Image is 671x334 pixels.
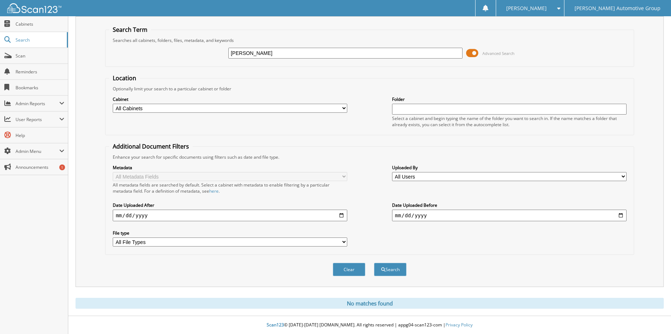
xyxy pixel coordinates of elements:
[16,148,59,154] span: Admin Menu
[76,298,664,309] div: No matches found
[109,26,151,34] legend: Search Term
[109,154,630,160] div: Enhance your search for specific documents using filters such as date and file type.
[16,164,64,170] span: Announcements
[209,188,219,194] a: here
[374,263,407,276] button: Search
[113,202,347,208] label: Date Uploaded After
[575,6,661,10] span: [PERSON_NAME] Automotive Group
[59,164,65,170] div: 1
[392,202,627,208] label: Date Uploaded Before
[109,142,193,150] legend: Additional Document Filters
[113,164,347,171] label: Metadata
[113,96,347,102] label: Cabinet
[16,116,59,123] span: User Reports
[506,6,547,10] span: [PERSON_NAME]
[392,164,627,171] label: Uploaded By
[16,100,59,107] span: Admin Reports
[7,3,61,13] img: scan123-logo-white.svg
[16,85,64,91] span: Bookmarks
[68,316,671,334] div: © [DATE]-[DATE] [DOMAIN_NAME]. All rights reserved | appg04-scan123-com |
[16,53,64,59] span: Scan
[109,74,140,82] legend: Location
[16,132,64,138] span: Help
[113,182,347,194] div: All metadata fields are searched by default. Select a cabinet with metadata to enable filtering b...
[333,263,365,276] button: Clear
[109,86,630,92] div: Optionally limit your search to a particular cabinet or folder
[392,96,627,102] label: Folder
[16,69,64,75] span: Reminders
[267,322,284,328] span: Scan123
[635,299,671,334] iframe: Chat Widget
[392,115,627,128] div: Select a cabinet and begin typing the name of the folder you want to search in. If the name match...
[109,37,630,43] div: Searches all cabinets, folders, files, metadata, and keywords
[113,230,347,236] label: File type
[16,37,63,43] span: Search
[446,322,473,328] a: Privacy Policy
[113,210,347,221] input: start
[482,51,515,56] span: Advanced Search
[16,21,64,27] span: Cabinets
[392,210,627,221] input: end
